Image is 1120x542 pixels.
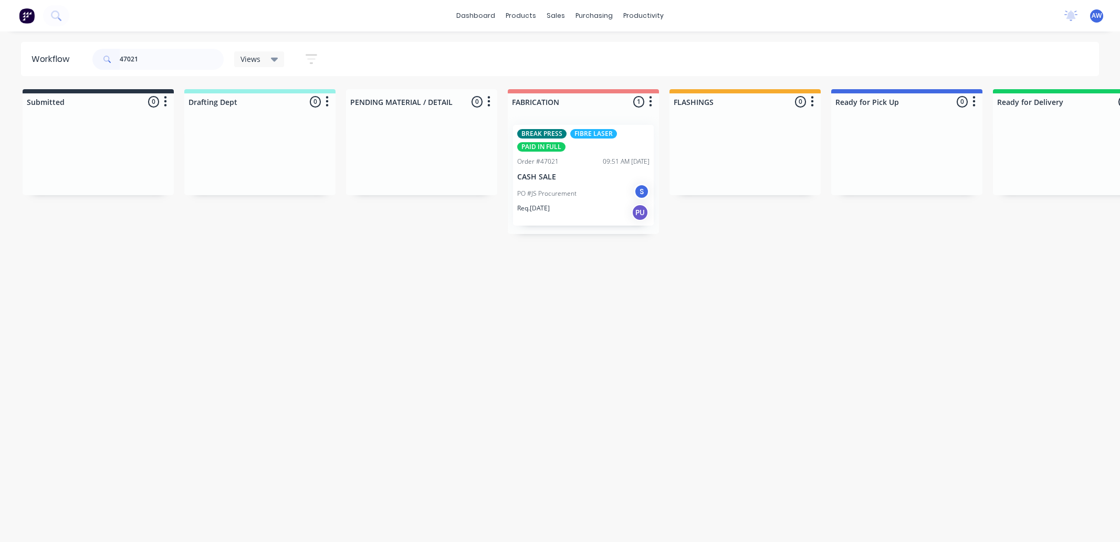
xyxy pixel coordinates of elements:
[120,49,224,70] input: Search for orders...
[570,8,618,24] div: purchasing
[517,142,566,152] div: PAID IN FULL
[32,53,75,66] div: Workflow
[517,157,559,166] div: Order #47021
[603,157,650,166] div: 09:51 AM [DATE]
[541,8,570,24] div: sales
[632,204,648,221] div: PU
[517,129,567,139] div: BREAK PRESS
[19,8,35,24] img: Factory
[618,8,669,24] div: productivity
[451,8,500,24] a: dashboard
[517,189,577,198] p: PO #JS Procurement
[570,129,617,139] div: FIBRE LASER
[1092,11,1102,20] span: AW
[240,54,260,65] span: Views
[634,184,650,199] div: S
[517,204,550,213] p: Req. [DATE]
[513,125,654,226] div: BREAK PRESSFIBRE LASERPAID IN FULLOrder #4702109:51 AM [DATE]CASH SALEPO #JS ProcurementSReq.[DAT...
[517,173,650,182] p: CASH SALE
[500,8,541,24] div: products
